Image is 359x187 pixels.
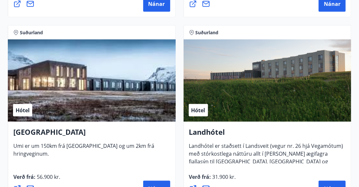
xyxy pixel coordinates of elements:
[189,127,346,142] h4: Landhótel
[211,173,236,180] span: 31.900 kr.
[16,107,30,114] span: Hótel
[35,173,60,180] span: 56.900 kr.
[20,29,43,36] span: Suðurland
[191,107,205,114] span: Hótel
[13,173,60,186] span: Verð frá :
[324,0,340,8] span: Nánar
[196,29,219,36] span: Suðurland
[148,0,165,8] span: Nánar
[189,142,343,178] span: Landhótel er staðsett í Landsveit (vegur nr. 26 hjá Vegamótum) með stórkostlega náttúru allt í [P...
[189,173,236,186] span: Verð frá :
[13,142,154,163] span: Umi er um 150km frá [GEOGRAPHIC_DATA] og um 2km frá hringveginum.
[13,127,170,142] h4: [GEOGRAPHIC_DATA]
